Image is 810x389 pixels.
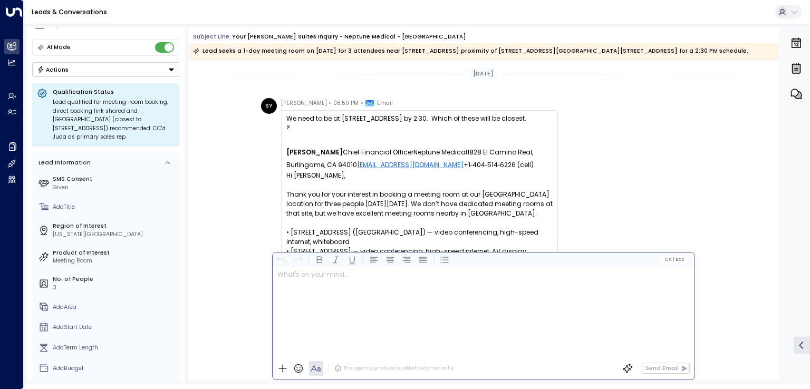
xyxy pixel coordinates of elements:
span: +1‑404‑514‑6226 (cell) [464,160,534,170]
span: Neptune Medical [413,148,467,157]
button: Cc|Bcc [661,256,688,263]
div: AddTitle [53,203,176,211]
div: Given [53,183,176,192]
b: [PERSON_NAME] [286,148,343,157]
span: Cc Bcc [664,257,684,262]
div: The agent signature is added automatically [334,365,454,372]
span: 08:50 PM [333,98,359,109]
span: Burlingame, CA 94010 [286,160,357,170]
a: [EMAIL_ADDRESS][DOMAIN_NAME] [357,160,464,170]
p: Qualification Status [53,88,175,96]
button: Redo [291,253,304,266]
div: Lead seeks a 1-day meeting room on [DATE] for 3 attendees near [STREET_ADDRESS] proximity of [STR... [193,46,748,56]
span: • [361,98,363,109]
div: Your [PERSON_NAME] Suites Inquiry - neptune medical - [GEOGRAPHIC_DATA] [232,33,466,41]
div: [US_STATE][GEOGRAPHIC_DATA] [53,230,176,239]
div: AI Mode [47,42,71,53]
div: Lead Information [36,159,91,167]
p: Hi [PERSON_NAME], Thank you for your interest in booking a meeting room at our [GEOGRAPHIC_DATA] ... [286,171,553,342]
div: Actions [37,66,69,73]
div: Lead qualified for meeting-room booking; direct booking link shared and [GEOGRAPHIC_DATA] (closes... [53,98,175,142]
span: Email [377,98,393,109]
label: Product of Interest [53,249,176,257]
span: • [329,98,331,109]
label: SMS Consent [53,175,176,183]
div: Meeting Room [53,257,176,265]
span: | [672,257,674,262]
div: AddBudget [53,364,176,373]
div: AddTerm Length [53,344,176,352]
div: 3 [53,284,176,292]
div: AddStart Date [53,323,176,332]
span: [PERSON_NAME] [281,98,327,109]
span: 1828 El Camino Real, [467,148,533,157]
div: Button group with a nested menu [32,62,179,77]
div: [DATE] [470,68,497,80]
button: Undo [275,253,287,266]
span: Subject Line: [193,33,231,41]
label: Region of Interest [53,222,176,230]
div: AddArea [53,303,176,312]
label: No. of People [53,275,176,284]
div: We need to be at [STREET_ADDRESS] by 2:30. Which of these will be closest. ? [286,114,553,133]
div: SY [261,98,277,114]
button: Actions [32,62,179,77]
a: Leads & Conversations [32,7,107,16]
span: Chief Financial Officer [343,148,413,157]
